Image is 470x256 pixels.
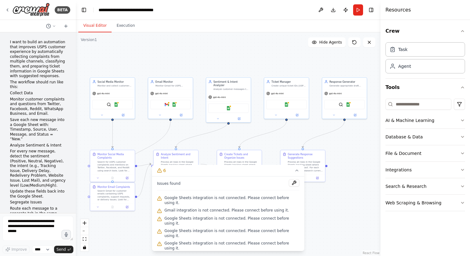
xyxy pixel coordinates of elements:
[155,80,191,84] div: Email Monitor
[172,102,176,107] img: Google Sheets
[90,183,135,211] div: Monitor Email ComplaintsSearch Gmail for customer emails containing USPS complaints, support requ...
[55,6,70,14] div: BETA
[121,205,133,209] button: Open in side panel
[308,37,346,47] button: Hide Agents
[288,152,323,160] div: Generate Response Suggestions
[398,46,408,53] div: Task
[345,113,365,117] button: Open in side panel
[385,167,412,173] div: Integrations
[90,77,135,119] div: Social Media MonitorMonitor and collect customer complaints and mentions about USPS across Twitte...
[329,92,342,95] span: gpt-4o-mini
[224,152,260,160] div: Create Tickets and Organize Issues
[264,77,309,119] div: Ticket ManagerCreate unique ticket IDs (USPS-POC-XXX format), organize issues into appropriate Go...
[161,152,196,160] div: Analyze Sentiment and Intent
[287,113,307,117] button: Open in side panel
[10,143,66,148] p: Analyze Sentiment & Intent
[81,219,89,251] div: React Flow controls
[12,3,50,17] img: Logo
[97,152,132,160] div: Monitor Social Media Complaints
[171,113,191,117] button: Open in side panel
[398,63,411,69] div: Agent
[10,200,66,205] p: Segregate Issues
[81,37,97,42] div: Version 1
[10,149,66,188] p: For every new message, detect the sentiment (Positive, Neutral, Negative), the intent (e.g., Trac...
[148,77,193,119] div: Email MonitorMonitor Gmail for USPS customer complaints and support inquiries, extract relevant i...
[174,121,230,148] g: Edge from 43c0461f-2e00-446b-92e5-ddb61883c7a5 to 55425469-2be1-4c93-9e70-6f1bc6a97ea1
[114,102,118,107] img: Google Sheets
[90,150,135,182] div: Monitor Social Media ComplaintsSearch for USPS customer complaints and mentions on Twitter, Faceb...
[137,162,151,168] g: Edge from a927fb56-b538-4587-aeac-53dabc9ad26a to 55425469-2be1-4c93-9e70-6f1bc6a97ea1
[367,6,376,14] button: Hide right sidebar
[107,102,111,107] img: SerperDevTool
[224,161,260,172] div: Process all rows in the Google Sheets tracking sheet where Status = 'Analyzed'. For each row: 1) ...
[271,92,284,95] span: gpt-4o-mini
[311,176,324,180] button: Open in side panel
[97,185,130,189] div: Monitor Email Complaints
[153,150,199,182] div: Analyze Sentiment and IntentProcess all rows in the Google Sheets tracking sheet where Status = '...
[44,22,58,30] button: Switch to previous chat
[264,164,278,168] g: Edge from 6f2e889c-e6f6-41fc-897f-6665c48856c5 to 95617361-d323-4b51-b292-c5f56f3506a9
[329,80,365,84] div: Response Generator
[213,96,226,99] span: gpt-4o-mini
[164,241,299,251] span: Google Sheets integration is not connected. Please connect before using it.
[385,183,426,189] div: Search & Research
[214,88,249,91] div: Analyze customer messages to determine sentiment (Positive, Neutral, Negative), intent (Tracking ...
[164,208,289,213] span: Gmail integration is not connected. Please connect before using it.
[385,195,465,211] button: Web Scraping & Browsing
[214,80,249,87] div: Sentiment & Intent Analyzer
[12,247,27,252] span: Improve
[217,150,262,182] div: Create Tickets and Organize IssuesProcess all rows in the Google Sheets tracking sheet where Stat...
[284,102,289,107] img: Google Sheets
[97,161,132,172] div: Search for USPS customer complaints and mentions on Twitter, Facebook, and Reddit using search to...
[385,129,465,145] button: Database & Data
[385,134,423,140] div: Database & Data
[111,121,114,148] g: Edge from 16232448-de47-4ecb-b9cd-72e84993bf7f to a927fb56-b538-4587-aeac-53dabc9ad26a
[81,243,89,251] button: toggle interactivity
[97,80,132,84] div: Social Media Monitor
[10,97,66,116] p: Monitor customer complaints and questions from Twitter, Facebook, Reddit, WhatsApp Business, and ...
[81,235,89,243] button: fit view
[163,167,166,174] span: 6
[385,6,411,14] h4: Resources
[10,206,66,230] p: Route each message to a separate tab in the same Sheet based on intent (e.g., Tracking Issues tab...
[99,7,154,13] nav: breadcrumb
[319,40,342,45] span: Hide Agents
[164,216,299,226] span: Google Sheets integration is not connected. Please connect before using it.
[385,178,465,194] button: Search & Research
[111,121,172,181] g: Edge from c0e5ebc2-1af9-4eee-8c3f-54f7064f02f5 to 6464e1b9-9543-4cf7-aeaa-abee056e6e55
[81,227,89,235] button: zoom out
[280,150,325,182] div: Generate Response SuggestionsProcess all rows in the Google Sheets tracking sheet where Status = ...
[10,118,66,142] p: Save each new message into a Google Sheet with: Timestamp, Source, User, Message, and Status = “N...
[54,246,73,253] button: Send
[2,245,30,254] button: Improve
[237,121,288,148] g: Edge from 3df5c614-daea-48bb-98b5-b298399331ee to 6f2e889c-e6f6-41fc-897f-6665c48856c5
[161,161,196,172] div: Process all rows in the Google Sheets tracking sheet where Status = 'New'. For each message, anal...
[385,79,465,96] button: Tools
[271,80,306,84] div: Ticket Manager
[164,228,299,238] span: Google Sheets integration is not connected. Please connect before using it.
[385,96,465,216] div: Tools
[137,162,151,199] g: Edge from 6464e1b9-9543-4cf7-aeaa-abee056e6e55 to 55425469-2be1-4c93-9e70-6f1bc6a97ea1
[385,117,434,123] div: AI & Machine Learning
[97,92,110,95] span: gpt-4o-mini
[385,22,465,40] button: Crew
[62,230,71,239] button: Click to speak your automation idea
[385,162,465,178] button: Integrations
[105,176,120,180] button: No output available
[10,80,66,90] p: The workflow should run like this:
[385,200,441,206] div: Web Scraping & Browsing
[288,161,323,172] div: Process all rows in the Google Sheets tracking sheet where Status = 'Ticketed'. For each complain...
[271,84,306,87] div: Create unique ticket IDs (USPS-POC-XXX format), organize issues into appropriate Google Sheets ta...
[385,150,422,156] div: File & Document
[152,165,304,176] button: 6
[363,251,380,255] a: React Flow attribution
[164,195,299,205] span: Google Sheets integration is not connected. Please connect before using it.
[81,219,89,227] button: zoom in
[206,77,251,123] div: Sentiment & Intent AnalyzerAnalyze customer messages to determine sentiment (Positive, Neutral, N...
[329,84,365,87] div: Generate appropriate draft responses for common USPS issues using knowledge of USPS policies and ...
[157,181,181,186] span: Issues found
[339,102,343,107] img: SerperDevTool
[322,77,367,119] div: Response GeneratorGenerate appropriate draft responses for common USPS issues using knowledge of ...
[226,106,231,110] img: Google Sheets
[155,84,191,87] div: Monitor Gmail for USPS customer complaints and support inquiries, extract relevant information, a...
